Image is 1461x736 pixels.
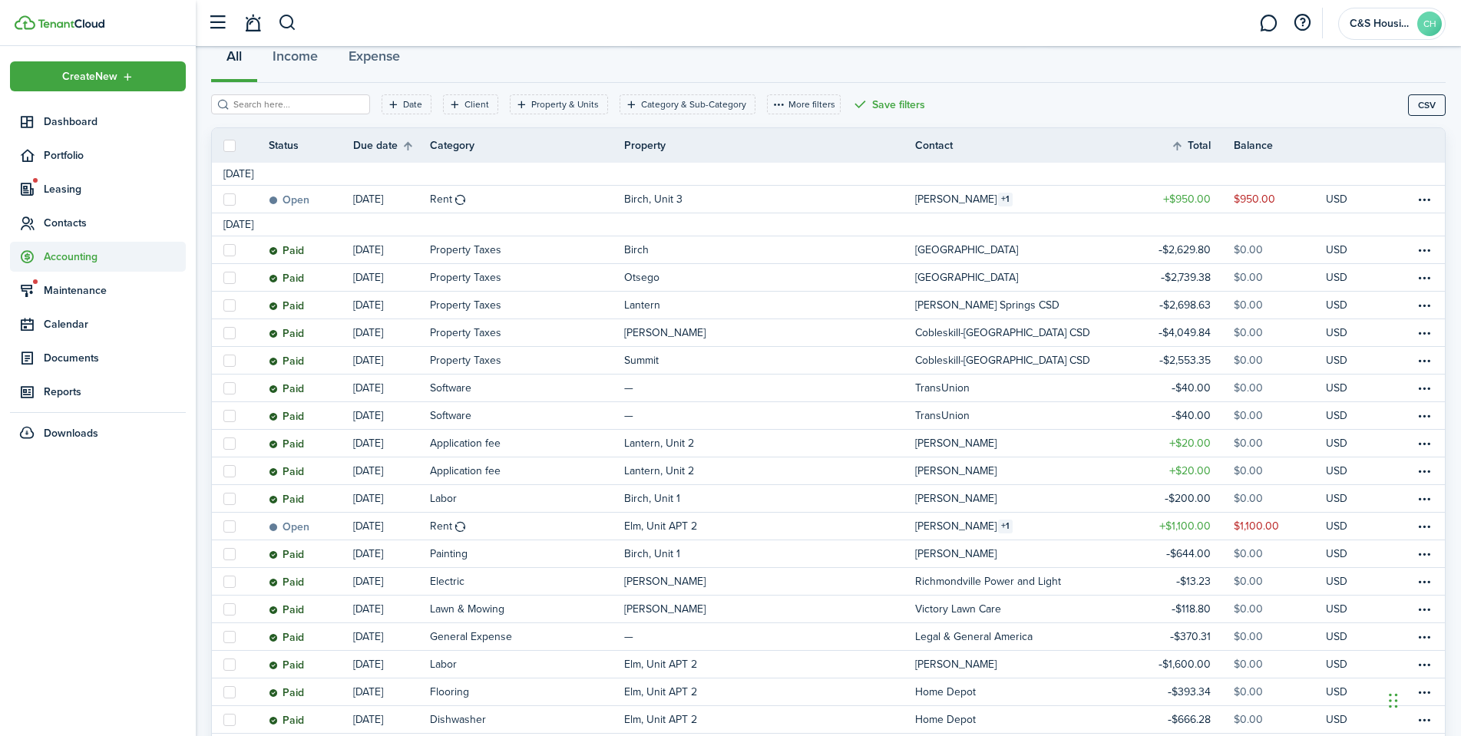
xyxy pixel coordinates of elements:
[353,656,383,672] p: [DATE]
[269,264,353,291] a: Paid
[1326,490,1347,507] p: USD
[1326,601,1347,617] p: USD
[1159,242,1211,258] table-amount-title: $2,629.80
[1159,656,1211,672] table-amount-title: $1,600.00
[430,347,624,374] a: Property Taxes
[269,651,353,678] a: Paid
[353,242,383,258] p: [DATE]
[641,97,746,111] filter-tag-label: Category & Sub-Category
[1234,430,1326,457] a: $0.00
[269,485,353,512] a: Paid
[1326,297,1347,313] p: USD
[1166,546,1211,562] table-amount-title: $644.00
[1142,186,1234,213] a: $950.00
[1234,352,1263,368] table-amount-description: $0.00
[915,319,1142,346] a: Cobleskill-[GEOGRAPHIC_DATA] CSD
[353,623,430,650] a: [DATE]
[353,137,430,155] th: Sort
[1234,629,1263,645] table-amount-description: $0.00
[624,513,915,540] a: Elm, Unit APT 2
[1234,325,1263,341] table-amount-description: $0.00
[1234,408,1263,424] table-amount-description: $0.00
[624,485,915,512] a: Birch, Unit 1
[624,186,915,213] a: Birch, Unit 3
[430,191,452,207] table-info-title: Rent
[915,568,1142,595] a: Richmondville Power and Light
[624,623,915,650] a: —
[624,269,659,285] p: Otsego
[269,466,304,478] status: Paid
[624,546,680,562] p: Birch, Unit 1
[915,576,1061,588] table-profile-info-text: Richmondville Power and Light
[1326,236,1368,263] a: USD
[1142,347,1234,374] a: $2,553.35
[1142,430,1234,457] a: $20.00
[464,97,489,111] filter-tag-label: Client
[353,513,430,540] a: [DATE]
[915,186,1142,213] a: [PERSON_NAME]1
[1142,292,1234,318] a: $2,698.63
[430,402,624,429] a: Software
[1142,651,1234,678] a: $1,600.00
[430,623,624,650] a: General Expense
[353,264,430,291] a: [DATE]
[430,435,501,451] table-info-title: Application fee
[620,94,755,114] filter-tag: Open filter
[430,430,624,457] a: Application fee
[430,568,624,595] a: Electric
[1234,242,1263,258] table-amount-description: $0.00
[269,347,353,374] a: Paid
[430,325,501,341] table-info-title: Property Taxes
[269,411,304,423] status: Paid
[624,236,915,263] a: Birch
[353,402,430,429] a: [DATE]
[1142,319,1234,346] a: $4,049.84
[531,97,599,111] filter-tag-label: Property & Units
[1142,402,1234,429] a: $40.00
[430,380,471,396] table-info-title: Software
[269,438,304,451] status: Paid
[62,71,117,82] span: Create New
[915,382,970,394] table-profile-info-text: TransUnion
[353,596,430,622] a: [DATE]
[430,546,468,562] table-info-title: Painting
[430,242,501,258] table-info-title: Property Taxes
[353,380,383,396] p: [DATE]
[915,355,1090,367] table-profile-info-text: Cobleskill-[GEOGRAPHIC_DATA] CSD
[430,297,501,313] table-info-title: Property Taxes
[624,292,915,318] a: Lantern
[353,490,383,507] p: [DATE]
[238,4,267,43] a: Notifications
[430,540,624,567] a: Painting
[1234,623,1326,650] a: $0.00
[1142,457,1234,484] a: $20.00
[624,264,915,291] a: Otsego
[915,631,1033,643] table-profile-info-text: Legal & General America
[269,604,304,616] status: Paid
[269,300,304,312] status: Paid
[624,380,633,396] p: —
[269,272,304,285] status: Paid
[430,269,501,285] table-info-title: Property Taxes
[44,114,186,130] span: Dashboard
[430,264,624,291] a: Property Taxes
[1326,319,1368,346] a: USD
[1159,352,1211,368] table-amount-title: $2,553.35
[1234,546,1263,562] table-amount-description: $0.00
[1169,463,1211,479] table-amount-title: $20.00
[624,457,915,484] a: Lantern, Unit 2
[624,656,697,672] p: Elm, Unit APT 2
[1326,573,1347,589] p: USD
[1326,546,1347,562] p: USD
[430,236,624,263] a: Property Taxes
[1159,518,1211,534] table-amount-title: $1,100.00
[1417,12,1442,36] avatar-text: CH
[1326,568,1368,595] a: USD
[998,520,1013,533] table-counter: 1
[430,651,624,678] a: Labor
[1142,540,1234,567] a: $644.00
[1234,513,1326,540] a: $1,100.00
[915,347,1142,374] a: Cobleskill-[GEOGRAPHIC_DATA] CSD
[1326,352,1347,368] p: USD
[1234,596,1326,622] a: $0.00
